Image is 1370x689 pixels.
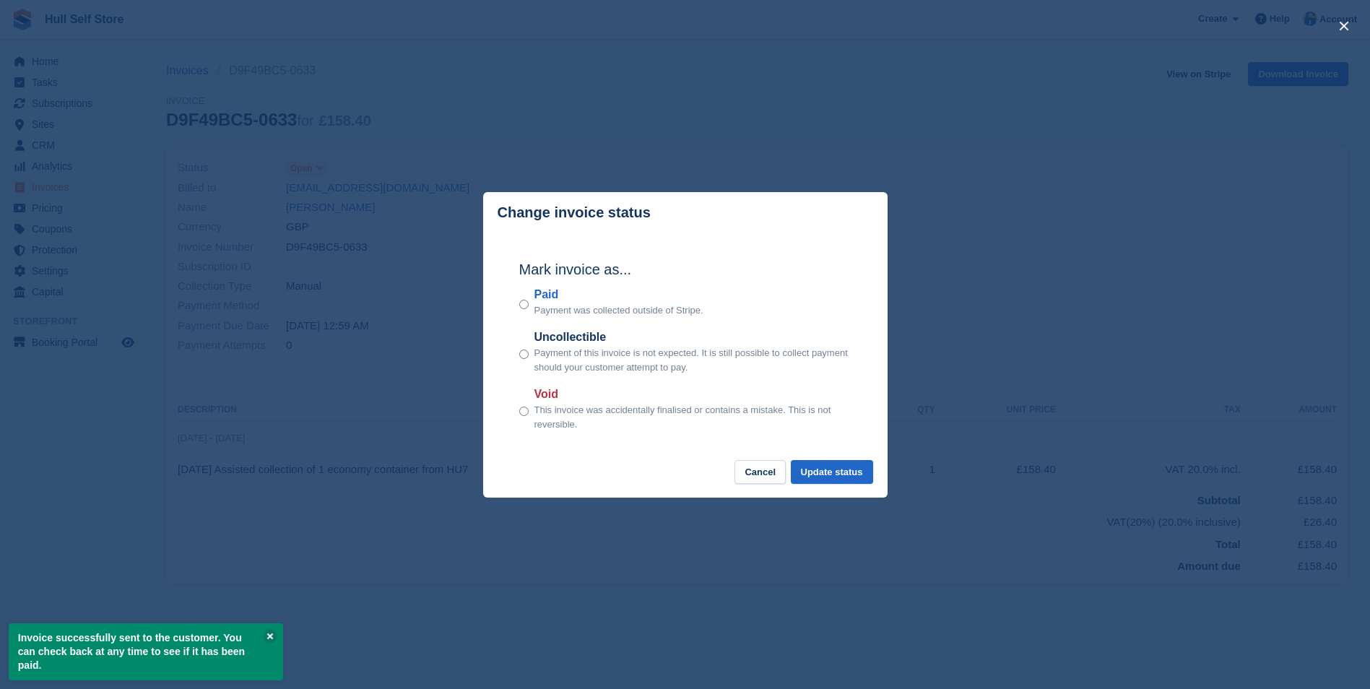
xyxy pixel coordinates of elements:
[534,403,851,431] p: This invoice was accidentally finalised or contains a mistake. This is not reversible.
[534,286,703,303] label: Paid
[9,623,283,680] p: Invoice successfully sent to the customer. You can check back at any time to see if it has been p...
[498,204,651,221] p: Change invoice status
[534,329,851,346] label: Uncollectible
[791,460,873,484] button: Update status
[534,386,851,403] label: Void
[1332,14,1356,38] button: close
[519,259,851,280] h2: Mark invoice as...
[534,346,851,374] p: Payment of this invoice is not expected. It is still possible to collect payment should your cust...
[534,303,703,318] p: Payment was collected outside of Stripe.
[734,460,786,484] button: Cancel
